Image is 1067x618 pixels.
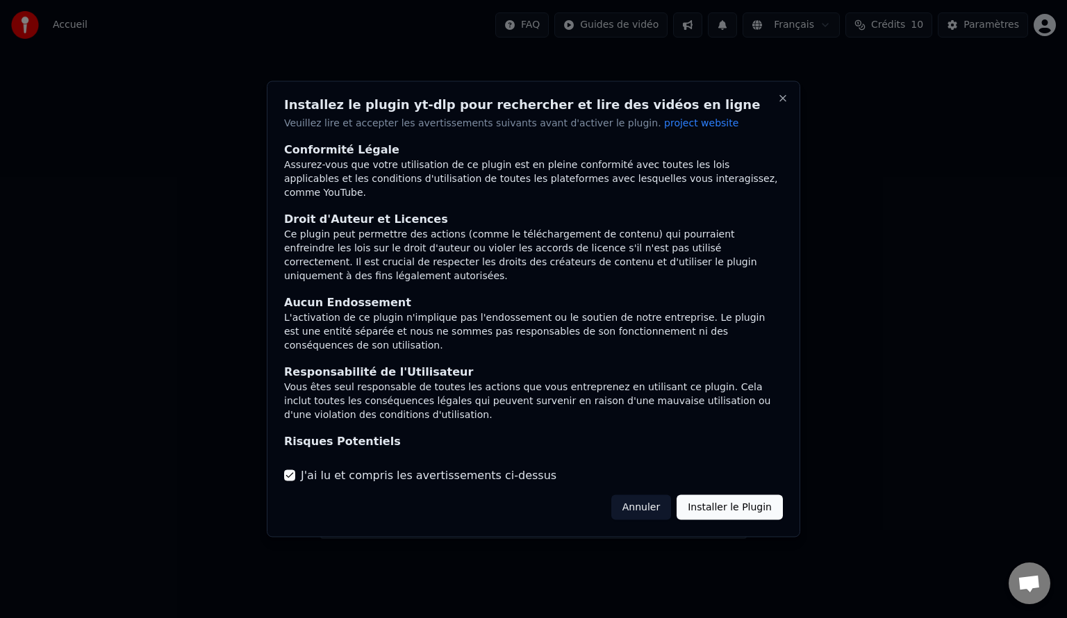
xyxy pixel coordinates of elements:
span: project website [664,117,738,128]
div: Droit d'Auteur et Licences [284,210,783,227]
div: Vous êtes seul responsable de toutes les actions que vous entreprenez en utilisant ce plugin. Cel... [284,380,783,421]
div: Aucun Endossement [284,294,783,310]
div: Ce plugin peut permettre des actions (comme le téléchargement de contenu) qui pourraient enfreind... [284,227,783,283]
p: Veuillez lire et accepter les avertissements suivants avant d'activer le plugin. [284,117,783,131]
div: Assurez-vous que votre utilisation de ce plugin est en pleine conformité avec toutes les lois app... [284,158,783,199]
div: Conformité Légale [284,141,783,158]
h2: Installez le plugin yt-dlp pour rechercher et lire des vidéos en ligne [284,99,783,111]
button: Annuler [611,494,671,519]
div: Soyez conscient que la mauvaise utilisation du plugin pourrait entraîner la suspension de votre c... [284,449,783,477]
button: Installer le Plugin [677,494,783,519]
div: Responsabilité de l'Utilisateur [284,363,783,380]
div: L'activation de ce plugin n'implique pas l'endossement ou le soutien de notre entreprise. Le plug... [284,310,783,352]
div: Risques Potentiels [284,433,783,449]
label: J'ai lu et compris les avertissements ci-dessus [301,467,556,483]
